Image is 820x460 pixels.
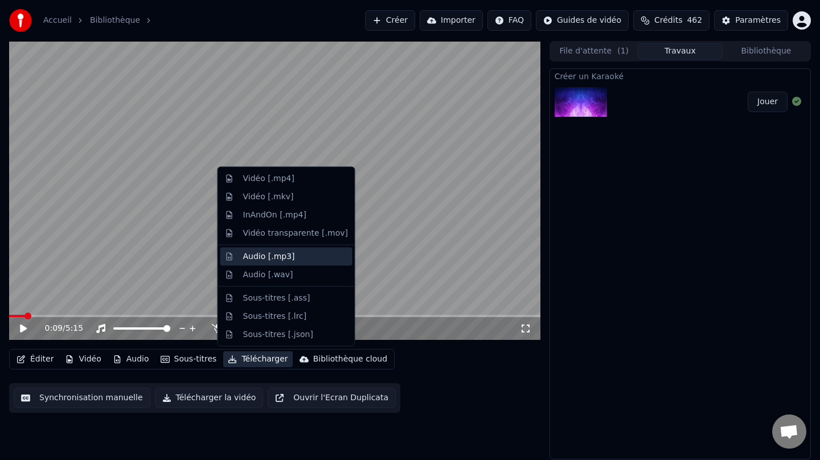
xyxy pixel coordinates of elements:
[14,388,150,408] button: Synchronisation manuelle
[637,43,723,60] button: Travaux
[43,15,158,26] nav: breadcrumb
[687,15,702,26] span: 462
[243,227,348,239] div: Vidéo transparente [.mov]
[551,43,637,60] button: File d'attente
[223,351,292,367] button: Télécharger
[45,323,72,334] div: /
[654,15,682,26] span: Crédits
[772,414,806,449] a: Ouvrir le chat
[90,15,140,26] a: Bibliothèque
[243,209,307,220] div: InAndOn [.mp4]
[243,269,293,280] div: Audio [.wav]
[420,10,483,31] button: Importer
[108,351,154,367] button: Audio
[550,69,810,83] div: Créer un Karaoké
[748,92,788,112] button: Jouer
[156,351,222,367] button: Sous-titres
[9,9,32,32] img: youka
[12,351,58,367] button: Éditer
[243,310,307,322] div: Sous-titres [.lrc]
[60,351,105,367] button: Vidéo
[714,10,788,31] button: Paramètres
[243,191,294,202] div: Vidéo [.mkv]
[243,328,313,340] div: Sous-titres [.json]
[155,388,264,408] button: Télécharger la vidéo
[617,46,629,57] span: ( 1 )
[65,323,83,334] span: 5:15
[633,10,710,31] button: Crédits462
[487,10,531,31] button: FAQ
[365,10,415,31] button: Créer
[268,388,396,408] button: Ouvrir l'Ecran Duplicata
[313,354,387,365] div: Bibliothèque cloud
[45,323,63,334] span: 0:09
[723,43,809,60] button: Bibliothèque
[536,10,629,31] button: Guides de vidéo
[243,250,295,262] div: Audio [.mp3]
[735,15,781,26] div: Paramètres
[243,173,294,184] div: Vidéo [.mp4]
[243,292,310,303] div: Sous-titres [.ass]
[43,15,72,26] a: Accueil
